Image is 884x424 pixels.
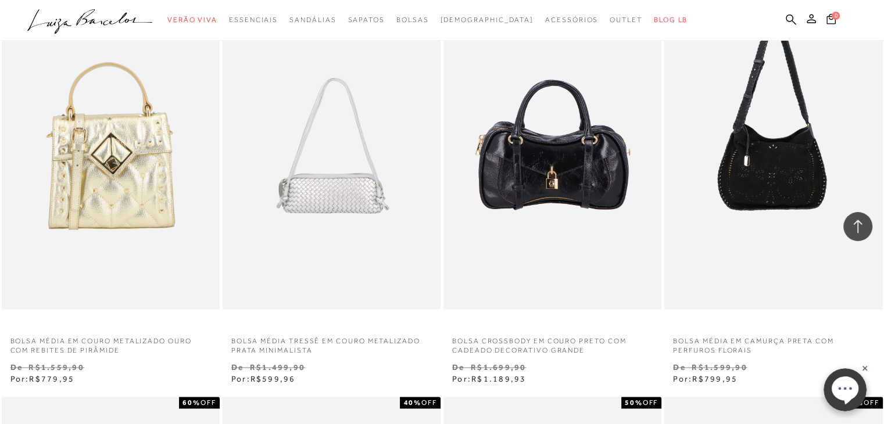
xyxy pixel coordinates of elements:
[443,329,661,356] a: BOLSA CROSSBODY EM COURO PRETO COM CADEADO DECORATIVO GRANDE
[421,398,437,407] span: OFF
[642,398,658,407] span: OFF
[471,362,526,372] small: R$1.699,90
[250,362,305,372] small: R$1.499,90
[823,13,839,28] button: 0
[348,9,384,31] a: categoryNavScreenReaderText
[452,374,526,383] span: Por:
[29,374,74,383] span: R$779,95
[348,16,384,24] span: Sapatos
[440,16,534,24] span: [DEMOGRAPHIC_DATA]
[2,329,220,356] a: BOLSA MÉDIA EM COURO METALIZADO OURO COM REBITES DE PIRÂMIDE
[625,398,643,407] strong: 50%
[396,9,429,31] a: categoryNavScreenReaderText
[231,374,296,383] span: Por:
[10,362,23,372] small: De
[654,16,688,24] span: BLOG LB
[396,16,429,24] span: Bolsas
[610,9,642,31] a: categoryNavScreenReaderText
[471,374,526,383] span: R$1.189,93
[182,398,201,407] strong: 60%
[692,362,747,372] small: R$1.599,90
[673,374,738,383] span: Por:
[223,329,441,356] a: BOLSA MÉDIA TRESSÊ EM COURO METALIZADO PRATA MINIMALISTA
[201,398,216,407] span: OFF
[664,329,882,356] a: BOLSA MÉDIA EM CAMURÇA PRETA COM PERFUROS FLORAIS
[610,16,642,24] span: Outlet
[692,374,738,383] span: R$799,95
[167,16,217,24] span: Verão Viva
[229,16,278,24] span: Essenciais
[28,362,84,372] small: R$1.559,90
[229,9,278,31] a: categoryNavScreenReaderText
[289,9,336,31] a: categoryNavScreenReaderText
[545,9,598,31] a: categoryNavScreenReaderText
[289,16,336,24] span: Sandálias
[452,362,464,372] small: De
[440,9,534,31] a: noSubCategoriesText
[654,9,688,31] a: BLOG LB
[545,16,598,24] span: Acessórios
[403,398,421,407] strong: 40%
[167,9,217,31] a: categoryNavScreenReaderText
[673,362,685,372] small: De
[250,374,296,383] span: R$599,96
[10,374,75,383] span: Por:
[832,12,840,20] span: 0
[231,362,244,372] small: De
